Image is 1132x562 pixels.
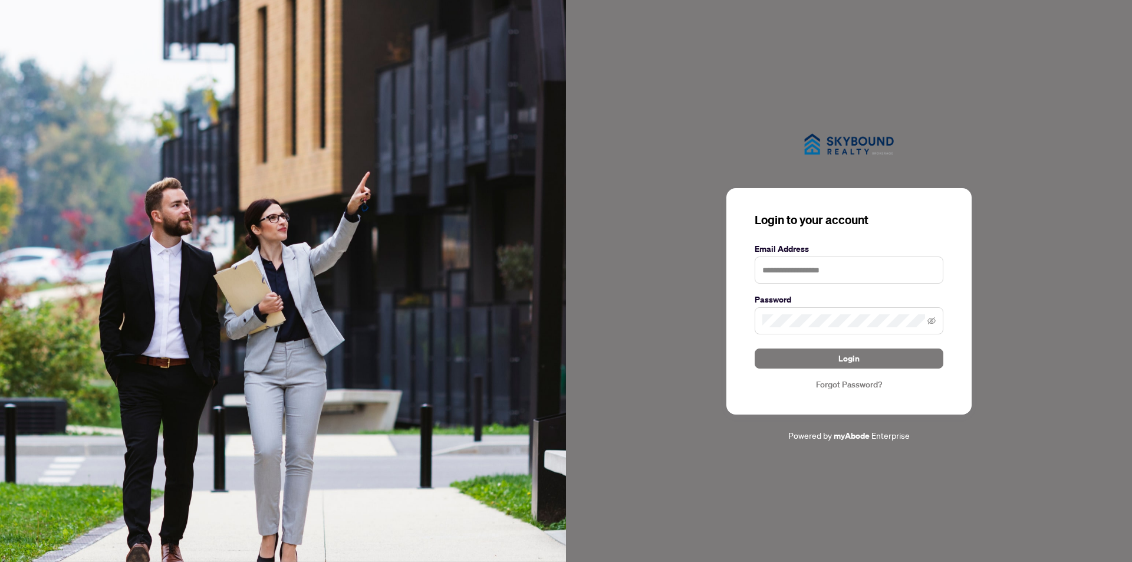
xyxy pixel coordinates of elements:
[871,430,910,441] span: Enterprise
[755,349,943,369] button: Login
[834,429,870,442] a: myAbode
[838,349,860,368] span: Login
[788,430,832,441] span: Powered by
[927,317,936,325] span: eye-invisible
[755,378,943,391] a: Forgot Password?
[755,212,943,228] h3: Login to your account
[755,293,943,306] label: Password
[790,120,908,169] img: ma-logo
[755,242,943,255] label: Email Address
